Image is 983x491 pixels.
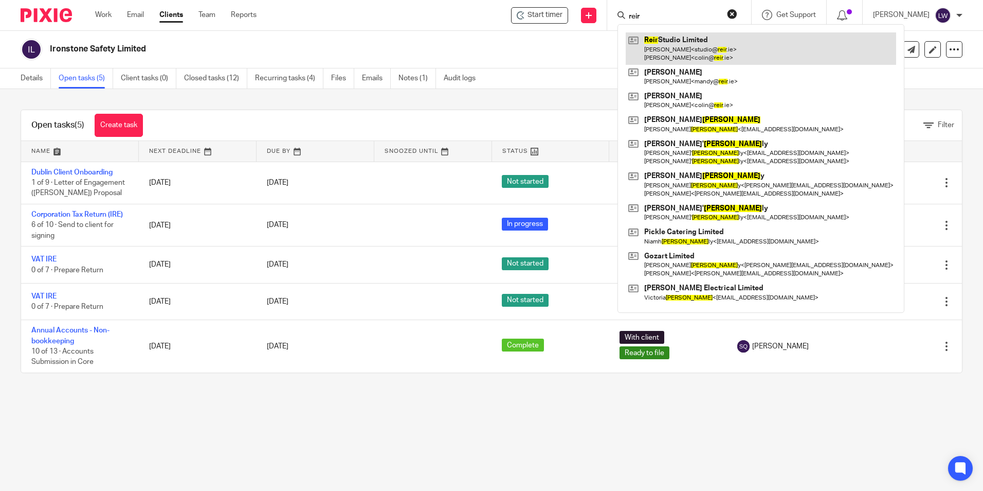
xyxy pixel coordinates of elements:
h1: Open tasks [31,120,84,131]
a: Create task [95,114,143,137]
span: Not started [502,175,549,188]
span: 0 of 7 · Prepare Return [31,267,103,274]
a: Annual Accounts - Non-bookkeeping [31,327,110,344]
span: Status [502,148,528,154]
span: Not started [502,257,549,270]
a: Recurring tasks (4) [255,68,323,89]
a: Email [127,10,144,20]
span: Complete [502,339,544,352]
a: Team [198,10,215,20]
a: Work [95,10,112,20]
button: Clear [727,9,737,19]
div: Ironstone Safety Limited [511,7,568,24]
span: Not started [502,294,549,307]
input: Search [628,12,720,22]
span: In progress [502,218,548,231]
td: [DATE] [139,162,257,204]
img: svg%3E [21,39,42,60]
a: Clients [159,10,183,20]
td: [DATE] [139,204,257,246]
span: 1 of 9 · Letter of Engagement ([PERSON_NAME]) Proposal [31,179,125,197]
h2: Ironstone Safety Limited [50,44,668,55]
td: [DATE] [139,320,257,373]
a: VAT IRE [31,256,57,263]
span: [PERSON_NAME] [752,341,809,352]
span: Start timer [527,10,562,21]
a: Client tasks (0) [121,68,176,89]
span: 10 of 13 · Accounts Submission in Core [31,348,94,366]
span: With client [620,331,664,344]
span: Filter [938,121,954,129]
span: Ready to file [620,346,669,359]
span: [DATE] [267,222,288,229]
span: Snoozed Until [385,148,439,154]
a: Files [331,68,354,89]
span: [DATE] [267,261,288,269]
a: Details [21,68,51,89]
img: svg%3E [935,7,951,24]
img: svg%3E [737,340,750,353]
span: 0 of 7 · Prepare Return [31,303,103,310]
td: [DATE] [139,247,257,283]
a: VAT IRE [31,293,57,300]
td: [DATE] [139,283,257,320]
a: Reports [231,10,257,20]
img: Pixie [21,8,72,22]
span: [DATE] [267,298,288,305]
a: Notes (1) [398,68,436,89]
span: [DATE] [267,343,288,350]
a: Open tasks (5) [59,68,113,89]
span: Get Support [776,11,816,19]
span: 6 of 10 · Send to client for signing [31,222,114,240]
a: Closed tasks (12) [184,68,247,89]
p: [PERSON_NAME] [873,10,930,20]
a: Audit logs [444,68,483,89]
a: Emails [362,68,391,89]
span: (5) [75,121,84,129]
span: [DATE] [267,179,288,186]
a: Corporation Tax Return (IRE) [31,211,123,218]
a: Dublin Client Onboarding [31,169,113,176]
